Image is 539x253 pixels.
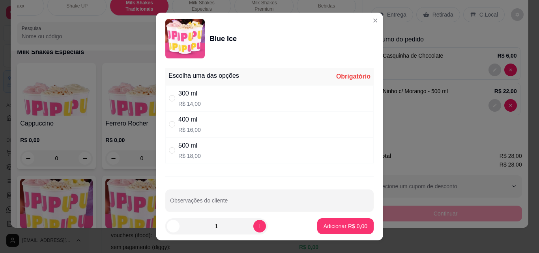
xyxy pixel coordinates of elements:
img: product-image [165,19,205,58]
button: decrease-product-quantity [167,220,180,232]
p: Adicionar R$ 0,00 [324,222,367,230]
div: Blue Ice [210,33,237,44]
input: Observações do cliente [170,200,369,208]
div: Escolha uma das opções [168,71,239,81]
button: increase-product-quantity [253,220,266,232]
p: R$ 14,00 [178,100,201,108]
div: Obrigatório [336,72,371,81]
div: 400 ml [178,115,201,124]
div: 500 ml [178,141,201,150]
button: Close [369,14,382,27]
button: Adicionar R$ 0,00 [317,218,374,234]
p: R$ 18,00 [178,152,201,160]
div: 300 ml [178,89,201,98]
p: R$ 16,00 [178,126,201,134]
